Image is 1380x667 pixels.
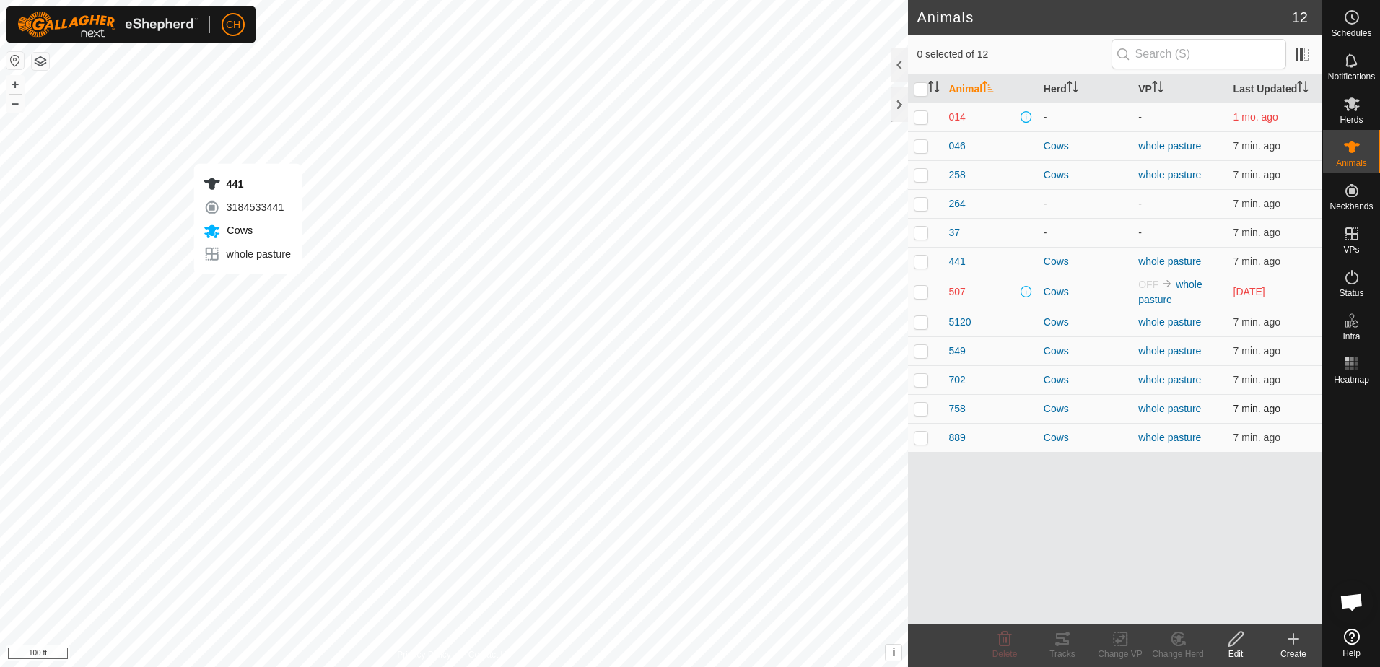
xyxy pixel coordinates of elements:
span: Sep 29, 2025, 3:17 PM [1233,345,1280,357]
th: Animal [943,75,1037,103]
app-display-virtual-paddock-transition: - [1138,198,1142,209]
button: Reset Map [6,52,24,69]
button: Map Layers [32,53,49,70]
span: 258 [948,167,965,183]
a: Help [1323,623,1380,663]
span: Herds [1340,115,1363,124]
span: Status [1339,289,1363,297]
p-sorticon: Activate to sort [1297,83,1309,95]
div: - [1044,225,1127,240]
th: Last Updated [1228,75,1322,103]
span: 0 selected of 12 [917,47,1111,62]
span: Neckbands [1329,202,1373,211]
span: Sep 16, 2025, 2:17 PM [1233,286,1265,297]
a: whole pasture [1138,403,1201,414]
input: Search (S) [1112,39,1286,69]
span: 549 [948,344,965,359]
span: Sep 29, 2025, 3:17 PM [1233,169,1280,180]
div: Cows [1044,167,1127,183]
span: Sep 29, 2025, 3:17 PM [1233,256,1280,267]
span: Aug 9, 2025, 9:17 PM [1233,111,1278,123]
a: whole pasture [1138,316,1201,328]
a: whole pasture [1138,345,1201,357]
span: 758 [948,401,965,417]
div: 441 [203,175,291,193]
img: to [1161,278,1173,289]
th: VP [1132,75,1227,103]
span: 507 [948,284,965,300]
span: 5120 [948,315,971,330]
div: Open chat [1330,580,1374,624]
span: Sep 29, 2025, 3:17 PM [1233,198,1280,209]
button: + [6,76,24,93]
span: 37 [948,225,960,240]
span: 441 [948,254,965,269]
div: Cows [1044,430,1127,445]
div: Cows [1044,401,1127,417]
div: Change VP [1091,648,1149,661]
span: Schedules [1331,29,1371,38]
a: whole pasture [1138,432,1201,443]
button: i [886,645,901,661]
div: Cows [1044,254,1127,269]
a: whole pasture [1138,169,1201,180]
div: Cows [1044,315,1127,330]
span: Delete [992,649,1018,659]
span: Sep 29, 2025, 3:17 PM [1233,316,1280,328]
img: Gallagher Logo [17,12,198,38]
span: i [892,646,895,658]
div: - [1044,196,1127,212]
button: – [6,95,24,112]
span: OFF [1138,279,1158,290]
app-display-virtual-paddock-transition: - [1138,227,1142,238]
th: Herd [1038,75,1132,103]
a: whole pasture [1138,374,1201,385]
p-sorticon: Activate to sort [982,83,994,95]
span: Sep 29, 2025, 3:17 PM [1233,140,1280,152]
span: 889 [948,430,965,445]
span: CH [226,17,240,32]
div: Cows [1044,284,1127,300]
div: whole pasture [203,245,291,263]
div: Cows [1044,344,1127,359]
span: 264 [948,196,965,212]
h2: Animals [917,9,1291,26]
span: Animals [1336,159,1367,167]
span: Sep 29, 2025, 3:17 PM [1233,374,1280,385]
span: Infra [1342,332,1360,341]
div: Tracks [1034,648,1091,661]
p-sorticon: Activate to sort [928,83,940,95]
span: VPs [1343,245,1359,254]
a: whole pasture [1138,140,1201,152]
span: 046 [948,139,965,154]
span: Sep 29, 2025, 3:17 PM [1233,227,1280,238]
span: Heatmap [1334,375,1369,384]
div: Cows [1044,139,1127,154]
span: 12 [1292,6,1308,28]
a: whole pasture [1138,279,1202,305]
div: - [1044,110,1127,125]
span: Notifications [1328,72,1375,81]
div: Cows [1044,372,1127,388]
span: Cows [223,224,253,236]
span: 702 [948,372,965,388]
a: Contact Us [468,648,511,661]
app-display-virtual-paddock-transition: - [1138,111,1142,123]
p-sorticon: Activate to sort [1152,83,1163,95]
span: Sep 29, 2025, 3:17 PM [1233,432,1280,443]
span: 014 [948,110,965,125]
p-sorticon: Activate to sort [1067,83,1078,95]
span: Sep 29, 2025, 3:17 PM [1233,403,1280,414]
div: 3184533441 [203,199,291,216]
a: whole pasture [1138,256,1201,267]
div: Edit [1207,648,1265,661]
div: Change Herd [1149,648,1207,661]
div: Create [1265,648,1322,661]
span: Help [1342,649,1361,658]
a: Privacy Policy [397,648,451,661]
